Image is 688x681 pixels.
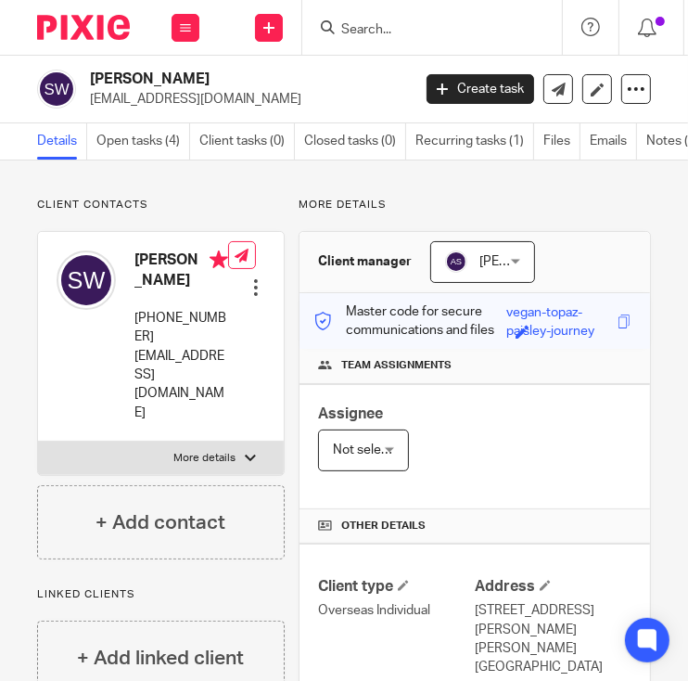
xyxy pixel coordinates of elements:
[134,309,228,347] p: [PHONE_NUMBER]
[37,198,285,212] p: Client contacts
[427,74,534,104] a: Create task
[90,70,337,89] h2: [PERSON_NAME]
[134,347,228,422] p: [EMAIL_ADDRESS][DOMAIN_NAME]
[543,123,580,160] a: Files
[134,251,228,290] h4: [PERSON_NAME]
[415,123,534,160] a: Recurring tasks (1)
[318,601,475,620] p: Overseas Individual
[479,255,581,268] span: [PERSON_NAME]
[96,123,190,160] a: Open tasks (4)
[475,658,631,676] p: [GEOGRAPHIC_DATA]
[304,123,406,160] a: Closed tasks (0)
[339,22,506,39] input: Search
[318,577,475,597] h4: Client type
[341,519,426,533] span: Other details
[333,443,408,456] span: Not selected
[37,123,87,160] a: Details
[77,644,244,673] h4: + Add linked client
[318,252,412,271] h3: Client manager
[96,508,225,537] h4: + Add contact
[341,358,452,373] span: Team assignments
[445,251,467,273] img: svg%3E
[37,15,130,40] img: Pixie
[210,251,228,269] i: Primary
[37,587,285,602] p: Linked clients
[57,251,116,310] img: svg%3E
[173,451,236,466] p: More details
[318,406,383,421] span: Assignee
[313,302,506,340] p: Master code for secure communications and files
[475,601,631,658] p: [STREET_ADDRESS][PERSON_NAME][PERSON_NAME]
[590,123,637,160] a: Emails
[199,123,295,160] a: Client tasks (0)
[475,577,631,597] h4: Address
[37,70,76,109] img: svg%3E
[90,90,399,109] p: [EMAIL_ADDRESS][DOMAIN_NAME]
[506,303,613,325] div: vegan-topaz-paisley-journey
[299,198,651,212] p: More details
